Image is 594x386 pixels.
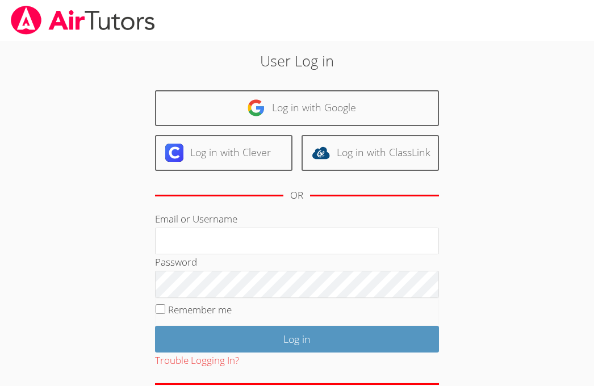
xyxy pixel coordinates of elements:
button: Trouble Logging In? [155,353,239,369]
img: classlink-logo-d6bb404cc1216ec64c9a2012d9dc4662098be43eaf13dc465df04b49fa7ab582.svg [312,144,330,162]
a: Log in with Google [155,90,439,126]
a: Log in with Clever [155,135,292,171]
h2: User Log in [83,50,511,72]
img: google-logo-50288ca7cdecda66e5e0955fdab243c47b7ad437acaf1139b6f446037453330a.svg [247,99,265,117]
a: Log in with ClassLink [302,135,439,171]
label: Password [155,255,197,268]
label: Email or Username [155,212,237,225]
label: Remember me [168,303,232,316]
div: OR [290,187,303,204]
img: clever-logo-6eab21bc6e7a338710f1a6ff85c0baf02591cd810cc4098c63d3a4b26e2feb20.svg [165,144,183,162]
input: Log in [155,326,439,353]
img: airtutors_banner-c4298cdbf04f3fff15de1276eac7730deb9818008684d7c2e4769d2f7ddbe033.png [10,6,156,35]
